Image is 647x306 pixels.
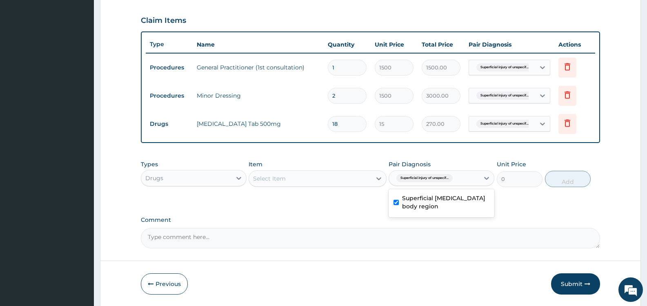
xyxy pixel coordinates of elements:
div: Minimize live chat window [134,4,153,24]
div: Select Item [253,174,286,183]
th: Unit Price [371,36,418,53]
th: Name [193,36,324,53]
span: We're online! [47,98,113,180]
td: Procedures [146,60,193,75]
td: Minor Dressing [193,87,324,104]
textarea: Type your message and hit 'Enter' [4,212,156,241]
label: Comment [141,217,600,223]
button: Previous [141,273,188,295]
img: d_794563401_company_1708531726252_794563401 [15,41,33,61]
th: Type [146,37,193,52]
span: Superficial injury of unspecif... [476,120,533,128]
div: Drugs [145,174,163,182]
button: Submit [551,273,600,295]
h3: Claim Items [141,16,186,25]
label: Item [249,160,262,168]
div: Chat with us now [42,46,137,56]
th: Actions [554,36,595,53]
td: Procedures [146,88,193,103]
label: Types [141,161,158,168]
span: Superficial injury of unspecif... [476,92,533,100]
th: Quantity [324,36,371,53]
label: Superficial [MEDICAL_DATA] body region [402,194,489,210]
label: Unit Price [497,160,526,168]
td: [MEDICAL_DATA] Tab 500mg [193,116,324,132]
span: Superficial injury of unspecif... [476,63,533,71]
td: Drugs [146,116,193,132]
label: Pair Diagnosis [389,160,431,168]
span: Superficial injury of unspecif... [396,174,453,182]
button: Add [545,171,591,187]
th: Pair Diagnosis [465,36,554,53]
th: Total Price [418,36,465,53]
td: General Practitioner (1st consultation) [193,59,324,76]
